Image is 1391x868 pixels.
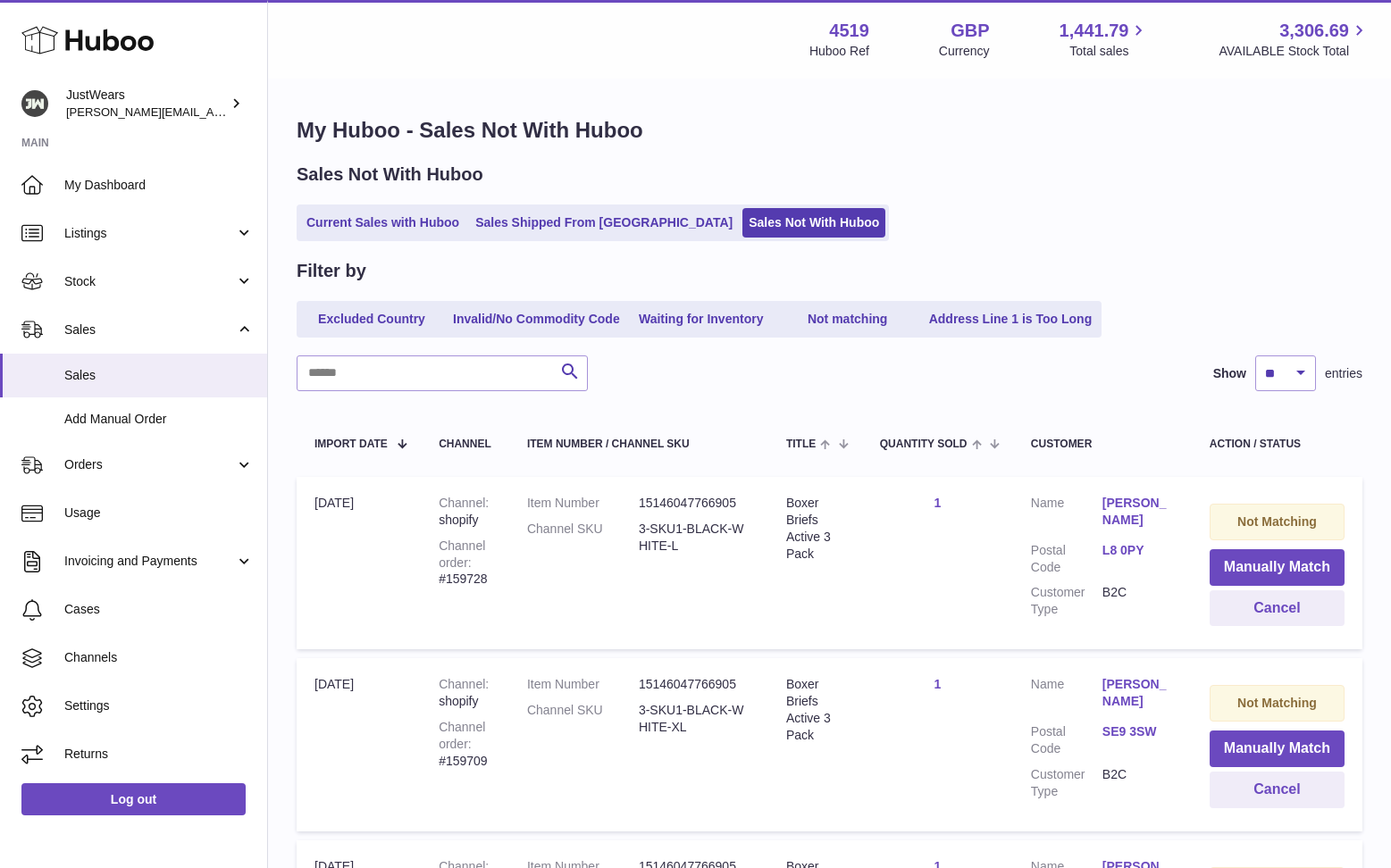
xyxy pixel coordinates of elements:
[742,208,885,238] a: Sales Not With Huboo
[1102,584,1174,618] dd: B2C
[297,163,483,187] h2: Sales Not With Huboo
[64,553,235,570] span: Invoicing and Payments
[639,521,750,555] dd: 3-SKU1-BLACK-WHITE-L
[469,208,739,238] a: Sales Shipped From [GEOGRAPHIC_DATA]
[934,677,941,691] a: 1
[1219,43,1370,60] span: AVAILABLE Stock Total
[1031,766,1102,800] dt: Customer Type
[64,225,235,242] span: Listings
[1031,723,1102,757] dt: Postal Code
[447,305,626,334] a: Invalid/No Commodity Code
[64,456,235,473] span: Orders
[786,495,844,563] div: Boxer Briefs Active 3 Pack
[527,702,639,736] dt: Channel SKU
[1237,514,1317,529] strong: Not Matching
[630,305,773,334] a: Waiting for Inventory
[64,273,235,290] span: Stock
[639,676,750,693] dd: 15146047766905
[951,19,989,43] strong: GBP
[1102,542,1174,559] a: L8 0PY
[64,177,254,194] span: My Dashboard
[1210,772,1345,808] button: Cancel
[939,43,990,60] div: Currency
[1031,676,1102,714] dt: Name
[64,367,254,384] span: Sales
[1102,495,1174,529] a: [PERSON_NAME]
[527,495,639,512] dt: Item Number
[21,783,246,815] a: Log out
[1219,19,1370,60] a: 3,306.69 AVAILABLE Stock Total
[1069,43,1149,60] span: Total sales
[776,305,919,334] a: Not matching
[1031,542,1102,576] dt: Postal Code
[1060,19,1129,43] span: 1,441.79
[639,702,750,736] dd: 3-SKU1-BLACK-WHITE-XL
[439,676,491,710] div: shopify
[439,719,491,770] div: #159709
[1102,723,1174,740] a: SE9 3SW
[1102,676,1174,710] a: [PERSON_NAME]
[439,720,485,751] strong: Channel order
[1060,19,1150,60] a: 1,441.79 Total sales
[439,438,491,450] div: Channel
[439,496,489,510] strong: Channel
[66,87,227,121] div: JustWears
[880,438,968,450] span: Quantity Sold
[297,259,366,283] h2: Filter by
[1210,438,1345,450] div: Action / Status
[64,746,254,763] span: Returns
[1213,365,1246,382] label: Show
[1210,590,1345,627] button: Cancel
[297,116,1362,145] h1: My Huboo - Sales Not With Huboo
[64,649,254,666] span: Channels
[934,496,941,510] a: 1
[64,697,254,714] span: Settings
[1279,19,1349,43] span: 3,306.69
[1210,549,1345,586] button: Manually Match
[21,90,48,117] img: josh@just-wears.com
[64,601,254,618] span: Cases
[639,495,750,512] dd: 15146047766905
[1237,696,1317,710] strong: Not Matching
[297,477,421,649] td: [DATE]
[297,658,421,830] td: [DATE]
[439,495,491,529] div: shopify
[439,538,491,588] div: #159728
[1031,438,1174,450] div: Customer
[64,321,235,338] span: Sales
[1031,495,1102,533] dt: Name
[439,538,485,570] strong: Channel order
[829,19,869,43] strong: 4519
[66,104,358,119] span: [PERSON_NAME][EMAIL_ADDRESS][DOMAIN_NAME]
[1325,365,1362,382] span: entries
[527,676,639,693] dt: Item Number
[300,208,465,238] a: Current Sales with Huboo
[314,438,388,450] span: Import date
[439,677,489,691] strong: Channel
[786,676,844,744] div: Boxer Briefs Active 3 Pack
[64,505,254,522] span: Usage
[527,521,639,555] dt: Channel SKU
[527,438,750,450] div: Item Number / Channel SKU
[1210,730,1345,767] button: Manually Match
[809,43,869,60] div: Huboo Ref
[1031,584,1102,618] dt: Customer Type
[1102,766,1174,800] dd: B2C
[786,438,816,450] span: Title
[64,411,254,428] span: Add Manual Order
[300,305,443,334] a: Excluded Country
[923,305,1099,334] a: Address Line 1 is Too Long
